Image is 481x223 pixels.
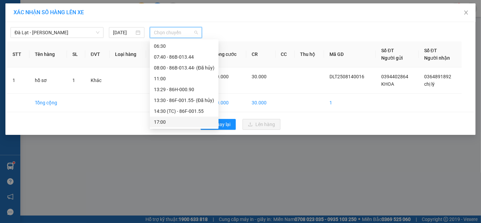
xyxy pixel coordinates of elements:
[38,28,89,36] text: DLT2508140018
[14,9,84,16] span: XÁC NHẬN SỐ HÀNG LÊN XE
[208,41,246,67] th: Tổng cước
[329,74,364,79] span: DLT2508140016
[213,121,230,128] span: Quay lại
[246,41,275,67] th: CR
[154,118,214,126] div: 17:00
[295,41,324,67] th: Thu hộ
[146,41,177,67] th: Ghi chú
[7,67,29,94] td: 1
[7,41,29,67] th: STT
[85,67,110,94] td: Khác
[457,3,476,22] button: Close
[154,53,214,61] div: 07:40 - 86B-013.44
[463,10,469,15] span: close
[276,41,295,67] th: CC
[214,74,229,79] span: 30.000
[246,94,275,112] td: 30.000
[71,40,121,54] div: Nhận: [PERSON_NAME]
[154,64,214,72] div: 08:00 - 86B-013.44 - (Đã hủy)
[5,40,67,54] div: Gửi: VP [GEOGRAPHIC_DATA]
[381,48,394,53] span: Số ĐT
[154,75,214,82] div: 11:00
[424,74,451,79] span: 0364891892
[154,97,214,104] div: 13:30 - 86F-001.55 - (Đã hủy)
[424,55,450,61] span: Người nhận
[85,41,110,67] th: ĐVT
[324,94,376,112] td: 1
[29,41,67,67] th: Tên hàng
[154,27,198,38] span: Chọn chuyến
[424,81,435,87] span: chị lý
[29,94,67,112] td: Tổng cộng
[113,29,134,36] input: 14/08/2025
[424,48,437,53] span: Số ĐT
[154,107,214,115] div: 14:30 (TC) - 86F-001.55
[324,41,376,67] th: Mã GD
[15,27,99,38] span: Đà Lạt - Phan Thiết
[381,55,403,61] span: Người gửi
[208,94,246,112] td: 30.000
[154,86,214,93] div: 13:29 - 86H-000.90
[252,74,267,79] span: 30.000
[67,41,85,67] th: SL
[243,119,280,130] button: uploadLên hàng
[72,78,75,83] span: 1
[154,42,214,50] div: 06:30
[110,41,146,67] th: Loại hàng
[29,67,67,94] td: hồ sơ
[381,81,394,87] span: KHOA
[381,74,408,79] span: 0394402864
